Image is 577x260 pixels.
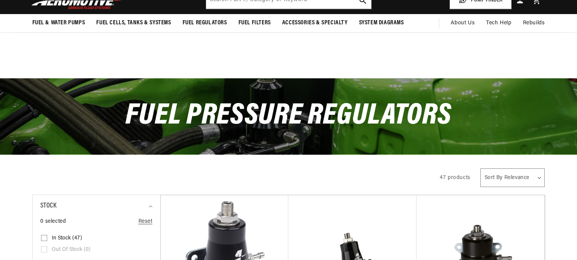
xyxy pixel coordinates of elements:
span: Fuel Cells, Tanks & Systems [96,19,171,27]
span: Stock [40,201,57,212]
summary: Stock (0 selected) [40,195,153,217]
span: About Us [451,20,475,26]
summary: System Diagrams [353,14,410,32]
span: Fuel & Water Pumps [32,19,85,27]
span: Rebuilds [523,19,545,27]
summary: Fuel Regulators [177,14,233,32]
summary: Rebuilds [517,14,551,32]
a: About Us [445,14,480,32]
span: Out of stock (0) [52,246,91,253]
span: Accessories & Specialty [282,19,348,27]
span: System Diagrams [359,19,404,27]
summary: Fuel Filters [233,14,277,32]
summary: Fuel & Water Pumps [27,14,91,32]
span: Fuel Pressure Regulators [126,101,451,131]
span: In stock (47) [52,235,82,242]
summary: Fuel Cells, Tanks & Systems [91,14,176,32]
span: 0 selected [40,217,66,226]
a: Reset [138,217,153,226]
span: Fuel Filters [238,19,271,27]
summary: Accessories & Specialty [277,14,353,32]
summary: Tech Help [480,14,517,32]
span: Fuel Regulators [183,19,227,27]
span: 47 products [440,175,471,181]
span: Tech Help [486,19,511,27]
